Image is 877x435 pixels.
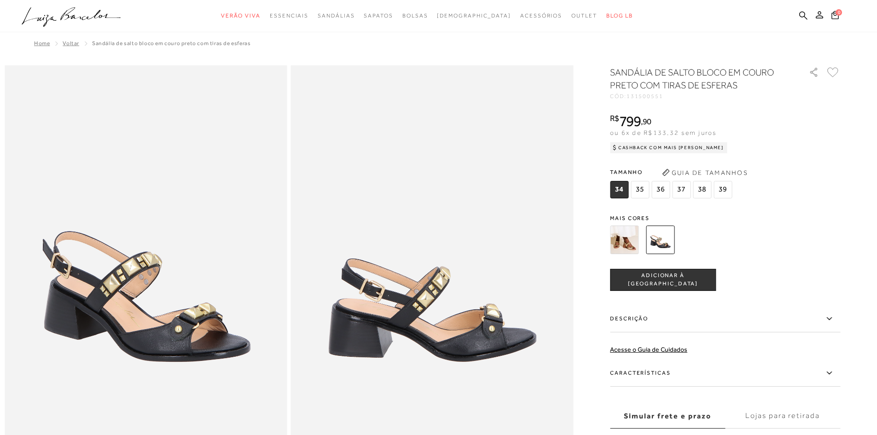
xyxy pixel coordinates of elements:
label: Descrição [610,306,840,332]
a: noSubCategoriesText [270,7,308,24]
span: 39 [714,181,732,198]
span: Acessórios [520,12,562,19]
button: Guia de Tamanhos [659,165,751,180]
span: 90 [643,116,651,126]
a: Acesse o Guia de Cuidados [610,346,687,353]
a: Voltar [63,40,79,46]
a: noSubCategoriesText [571,7,597,24]
span: ADICIONAR À [GEOGRAPHIC_DATA] [610,272,715,288]
a: BLOG LB [606,7,633,24]
span: 131500551 [627,93,663,99]
span: Sapatos [364,12,393,19]
span: 36 [651,181,670,198]
div: Cashback com Mais [PERSON_NAME] [610,142,727,153]
label: Simular frete e prazo [610,404,725,429]
span: SANDÁLIA DE SALTO BLOCO EM COURO PRETO COM TIRAS DE ESFERAS [92,40,250,46]
button: 0 [829,10,842,23]
span: [DEMOGRAPHIC_DATA] [437,12,511,19]
span: 34 [610,181,628,198]
span: Verão Viva [221,12,261,19]
span: Mais cores [610,215,840,221]
span: Essenciais [270,12,308,19]
span: 37 [672,181,691,198]
label: Características [610,360,840,387]
img: SANDÁLIA DE SALTO BLOCO EM COURO METALIZADO DOURADO COM TIRAS DE ESFERAS [610,226,639,254]
div: CÓD: [610,93,794,99]
span: 35 [631,181,649,198]
button: ADICIONAR À [GEOGRAPHIC_DATA] [610,269,716,291]
a: Home [34,40,50,46]
a: noSubCategoriesText [520,7,562,24]
a: noSubCategoriesText [364,7,393,24]
span: Outlet [571,12,597,19]
span: Tamanho [610,165,734,179]
img: SANDÁLIA DE SALTO BLOCO EM COURO PRETO COM TIRAS DE ESFERAS [646,226,674,254]
span: 799 [619,113,641,129]
label: Lojas para retirada [725,404,840,429]
h1: SANDÁLIA DE SALTO BLOCO EM COURO PRETO COM TIRAS DE ESFERAS [610,66,783,92]
span: 38 [693,181,711,198]
i: R$ [610,114,619,122]
span: BLOG LB [606,12,633,19]
a: noSubCategoriesText [221,7,261,24]
span: 0 [836,9,842,16]
a: noSubCategoriesText [437,7,511,24]
i: , [641,117,651,126]
a: noSubCategoriesText [402,7,428,24]
a: noSubCategoriesText [318,7,354,24]
span: ou 6x de R$133,32 sem juros [610,129,716,136]
span: Bolsas [402,12,428,19]
span: Sandálias [318,12,354,19]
